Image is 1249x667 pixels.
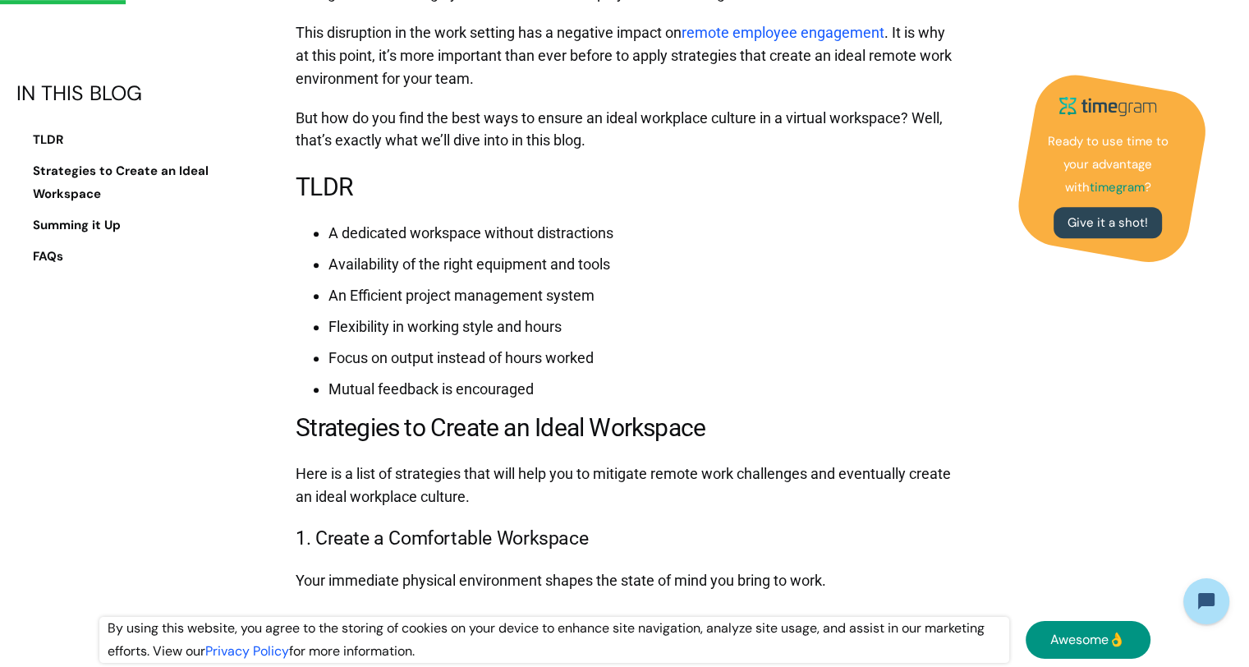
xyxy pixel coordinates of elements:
[296,13,962,99] p: This disruption in the work setting has a negative impact on . It is why at this point, it’s more...
[99,617,1009,663] div: By using this website, you agree to the storing of cookies on your device to enhance site navigat...
[328,315,962,338] li: Flexibility in working style and hours
[296,99,962,161] p: But how do you find the best ways to ensure an ideal workplace culture in a virtual workspace? We...
[1089,179,1144,195] strong: timegram
[16,82,263,105] div: IN THIS BLOG
[328,284,962,307] li: An Efficient project management system
[328,222,962,245] li: A dedicated workspace without distractions
[477,611,847,628] a: only 49% of remote workers have a dedicated workspace
[16,161,263,207] a: Strategies to Create an Ideal Workspace
[205,642,289,660] a: Privacy Policy
[16,215,263,238] a: Summing it Up
[296,168,962,205] h2: TLDR
[296,525,962,554] h3: 1. Create a Comfortable Workspace
[1042,131,1173,200] p: Ready to use time to your advantage with ?
[328,378,962,401] li: Mutual feedback is encouraged
[296,561,962,600] p: Your immediate physical environment shapes the state of mind you bring to work.
[328,253,962,276] li: Availability of the right equipment and tools
[682,24,884,41] a: remote employee engagement
[16,130,263,153] a: TLDR
[1050,90,1165,122] img: timegram logo
[328,347,962,370] li: Focus on output instead of hours worked
[296,409,962,446] h2: Strategies to Create an Ideal Workspace
[1054,208,1162,239] a: Give it a shot!
[16,246,263,269] a: FAQs
[1026,621,1150,659] a: Awesome👌
[296,454,962,517] p: Here is a list of strategies that will help you to mitigate remote work challenges and eventually...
